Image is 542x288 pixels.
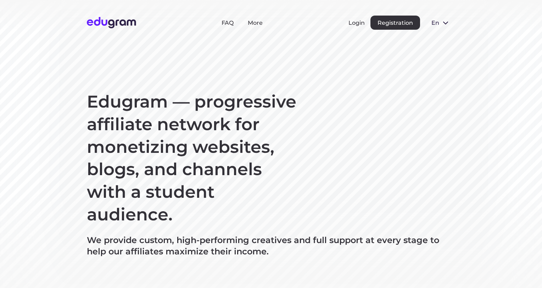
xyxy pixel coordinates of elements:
[370,16,420,30] button: Registration
[348,19,365,26] button: Login
[87,91,300,226] h1: Edugram — progressive affiliate network for monetizing websites, blogs, and channels with a stude...
[431,19,438,26] span: en
[87,235,456,257] p: We provide custom, high-performing creatives and full support at every stage to help our affiliat...
[426,16,456,30] button: en
[222,19,234,26] a: FAQ
[248,19,263,26] a: More
[87,17,136,28] img: Edugram Logo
